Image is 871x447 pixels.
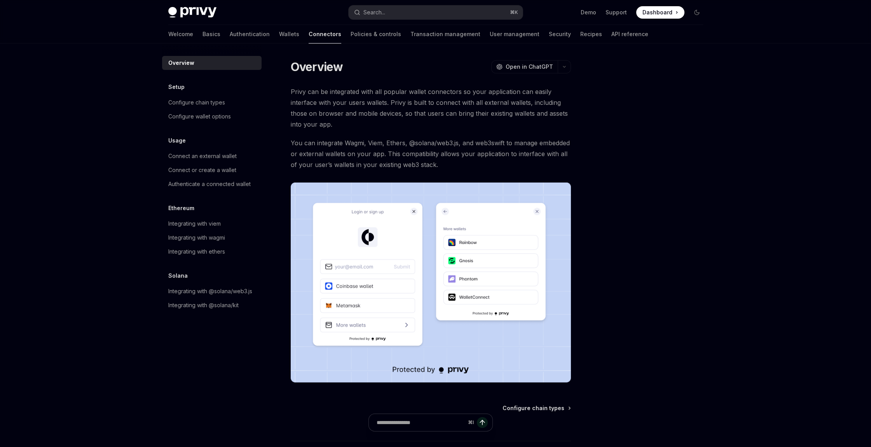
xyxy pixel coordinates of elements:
[291,60,343,74] h1: Overview
[291,137,571,170] span: You can integrate Wagmi, Viem, Ethers, @solana/web3.js, and web3swift to manage embedded or exter...
[168,112,231,121] div: Configure wallet options
[477,417,488,428] button: Send message
[291,86,571,130] span: Privy can be integrated with all popular wallet connectors so your application can easily interfa...
[162,163,262,177] a: Connect or create a wallet
[168,82,185,92] h5: Setup
[503,404,570,412] a: Configure chain types
[491,60,558,73] button: Open in ChatGPT
[642,9,672,16] span: Dashboard
[691,6,703,19] button: Toggle dark mode
[202,25,220,43] a: Basics
[377,414,465,431] input: Ask a question...
[503,404,564,412] span: Configure chain types
[168,287,252,296] div: Integrating with @solana/web3.js
[168,151,237,161] div: Connect an external wallet
[162,217,262,231] a: Integrating with viem
[636,6,684,19] a: Dashboard
[162,177,262,191] a: Authenticate a connected wallet
[162,231,262,245] a: Integrating with wagmi
[168,98,225,107] div: Configure chain types
[611,25,648,43] a: API reference
[351,25,401,43] a: Policies & controls
[606,9,627,16] a: Support
[363,8,385,17] div: Search...
[162,298,262,312] a: Integrating with @solana/kit
[168,136,186,145] h5: Usage
[510,9,518,16] span: ⌘ K
[168,179,251,189] div: Authenticate a connected wallet
[162,96,262,110] a: Configure chain types
[549,25,571,43] a: Security
[168,233,225,242] div: Integrating with wagmi
[168,219,221,228] div: Integrating with viem
[168,247,225,256] div: Integrating with ethers
[168,271,188,280] h5: Solana
[162,56,262,70] a: Overview
[168,165,236,175] div: Connect or create a wallet
[410,25,480,43] a: Transaction management
[168,25,193,43] a: Welcome
[349,5,523,19] button: Open search
[168,203,194,213] h5: Ethereum
[168,7,216,18] img: dark logo
[490,25,539,43] a: User management
[506,63,553,71] span: Open in ChatGPT
[162,284,262,298] a: Integrating with @solana/web3.js
[309,25,341,43] a: Connectors
[168,301,239,310] div: Integrating with @solana/kit
[162,245,262,259] a: Integrating with ethers
[291,183,571,383] img: Connectors3
[230,25,270,43] a: Authentication
[162,110,262,123] a: Configure wallet options
[162,149,262,163] a: Connect an external wallet
[168,58,194,68] div: Overview
[581,9,596,16] a: Demo
[580,25,602,43] a: Recipes
[279,25,299,43] a: Wallets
